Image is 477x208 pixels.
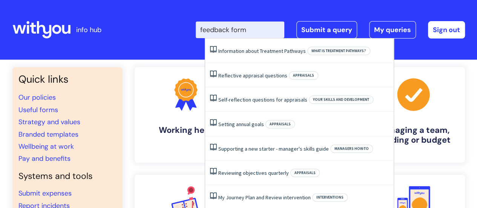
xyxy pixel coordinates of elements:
span: Appraisals [289,71,318,80]
a: Submit expenses [18,189,72,198]
h4: Systems and tools [18,171,117,182]
span: Appraisals [265,120,295,128]
a: Submit a query [296,21,357,39]
a: Strategy and values [18,117,80,126]
a: Supporting a new starter - manager's skills guide [218,145,329,152]
a: My Journey Plan and Review intervention [218,194,311,201]
a: Setting annual goals [218,121,264,128]
a: Managing a team, building or budget [362,67,465,163]
a: Reflective appraisal questions [218,72,287,79]
input: Search [196,22,284,38]
a: Self-reflection questions for appraisals [218,96,307,103]
div: | - [196,21,465,39]
p: info hub [76,24,101,36]
a: Sign out [428,21,465,39]
a: Wellbeing at work [18,142,74,151]
a: Our policies [18,93,56,102]
a: Information about Treatment Pathways [218,48,306,54]
a: Useful forms [18,105,58,114]
span: What is Treatment Pathways? [307,47,370,55]
a: Branded templates [18,130,78,139]
a: My queries [369,21,416,39]
span: Managers how-to [330,145,373,153]
h3: Quick links [18,73,117,85]
span: Interventions [312,193,348,202]
a: Pay and benefits [18,154,71,163]
span: Appraisals [290,169,320,177]
a: Reviewing objectives quarterly [218,169,289,176]
span: Your skills and development [309,96,373,104]
h4: Working here [141,125,231,135]
a: Working here [135,67,237,163]
h4: Managing a team, building or budget [368,125,459,145]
